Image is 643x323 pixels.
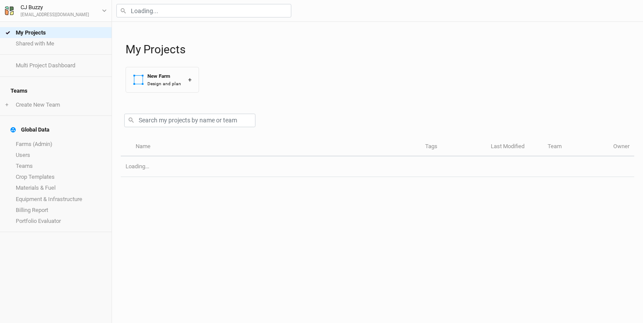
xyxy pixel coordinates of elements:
[188,75,192,84] div: +
[608,138,634,156] th: Owner
[21,3,89,12] div: CJ Buzzy
[420,138,486,156] th: Tags
[486,138,543,156] th: Last Modified
[124,114,255,127] input: Search my projects by name or team
[121,156,634,177] td: Loading...
[4,3,107,18] button: CJ Buzzy[EMAIL_ADDRESS][DOMAIN_NAME]
[116,4,291,17] input: Loading...
[147,80,181,87] div: Design and plan
[5,101,8,108] span: +
[10,126,49,133] div: Global Data
[126,43,634,56] h1: My Projects
[130,138,420,156] th: Name
[5,82,106,100] h4: Teams
[147,73,181,80] div: New Farm
[21,12,89,18] div: [EMAIL_ADDRESS][DOMAIN_NAME]
[543,138,608,156] th: Team
[126,67,199,93] button: New FarmDesign and plan+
